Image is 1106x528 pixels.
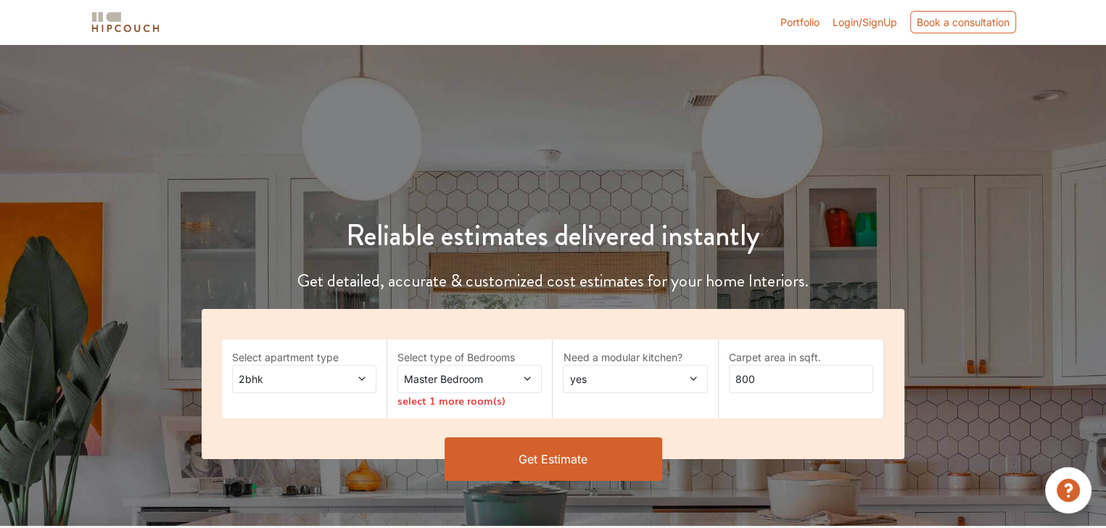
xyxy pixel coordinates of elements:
label: Need a modular kitchen? [563,350,707,365]
div: Book a consultation [910,11,1016,33]
span: 2bhk [236,371,334,387]
h4: Get detailed, accurate & customized cost estimates for your home Interiors. [193,271,913,292]
label: Select apartment type [232,350,376,365]
label: Select type of Bedrooms [397,350,542,365]
span: Master Bedroom [401,371,500,387]
span: logo-horizontal.svg [89,6,162,38]
a: Portfolio [780,15,820,30]
h1: Reliable estimates delivered instantly [193,218,913,253]
button: Get Estimate [445,437,662,481]
span: yes [566,371,665,387]
span: Login/SignUp [833,16,897,28]
input: Enter area sqft [729,365,873,393]
div: select 1 more room(s) [397,393,542,408]
img: logo-horizontal.svg [89,9,162,35]
label: Carpet area in sqft. [729,350,873,365]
